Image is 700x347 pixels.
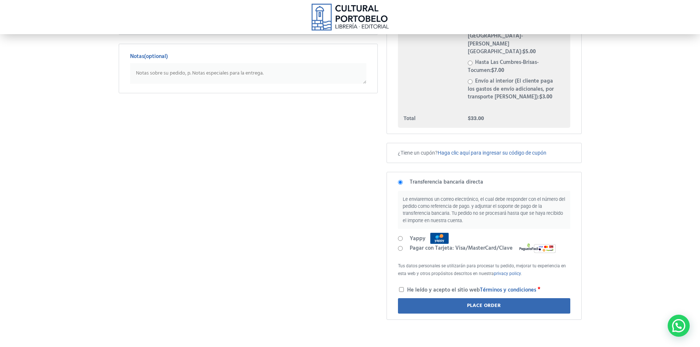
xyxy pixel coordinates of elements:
[468,58,539,75] label: Hasta Las Cumbres-Brisas-Tocumen:
[538,285,541,294] abbr: required
[410,244,559,253] label: Pagar con Tarjeta: Visa/MasterCard/Clave
[403,196,566,224] p: Le enviaremos un correo electrónico, el cual debe responder con el número del pedido como referen...
[398,149,570,157] p: ¿Tiene un cupón?
[130,51,367,62] label: Notas
[410,178,483,187] label: Transferencia bancaria directa
[398,262,570,278] p: Tus datos personales se utilizarán para procesar tu pedido, mejorar tu experiencia en esta web y ...
[523,47,525,56] span: $
[144,52,168,61] span: (optional)
[410,234,450,243] label: Yappy
[523,47,536,56] bdi: 5.00
[468,24,536,56] label: Hasta Chanis-[GEOGRAPHIC_DATA]-[PERSON_NAME][GEOGRAPHIC_DATA]:
[539,93,552,101] bdi: 3.00
[428,233,450,244] img: Yappy
[480,286,536,294] a: Términos y condiciones
[399,287,404,292] input: He leído y acepto el sitio webTérminos y condiciones *
[403,109,468,122] th: Total
[491,66,494,75] span: $
[468,115,471,121] span: $
[491,66,504,75] bdi: 7.00
[468,115,484,121] bdi: 33.00
[494,271,521,276] a: privacy policy
[516,243,559,253] img: Pagar con Tarjeta: Visa/MasterCard/Clave
[407,286,536,294] span: He leído y acepto el sitio web
[539,93,542,101] span: $
[398,298,570,314] button: Place order
[438,150,546,156] a: Haga clic aquí para ingresar su código de cupón
[468,77,554,102] label: Envío al interior (El cliente paga los gastos de envío adicionales, por transporte [PERSON_NAME]):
